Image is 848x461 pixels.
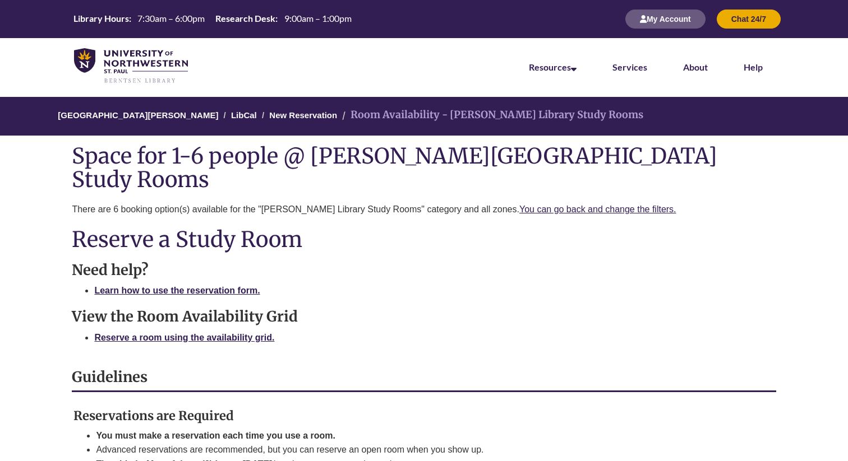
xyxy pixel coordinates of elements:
a: Resources [529,62,577,72]
strong: You must make a reservation each time you use a room. [96,431,335,440]
li: Room Availability - [PERSON_NAME] Library Study Rooms [339,107,643,123]
li: Advanced reservations are recommended, but you can reserve an open room when you show up. [96,443,749,457]
th: Library Hours: [69,12,133,25]
button: Chat 24/7 [717,10,781,29]
strong: Reservations are Required [73,408,234,423]
img: UNWSP Library Logo [74,48,188,84]
strong: View the Room Availability Grid [72,308,298,325]
h1: Space for 1-6 people @ [PERSON_NAME][GEOGRAPHIC_DATA] Study Rooms [72,144,776,191]
a: About [683,62,708,72]
span: 9:00am – 1:00pm [284,13,352,24]
strong: Need help? [72,261,149,279]
span: 7:30am – 6:00pm [137,13,205,24]
p: There are 6 booking option(s) available for the "[PERSON_NAME] Library Study Rooms" category and ... [72,203,776,216]
a: New Reservation [269,110,337,120]
button: My Account [625,10,706,29]
a: Hours Today [69,12,356,26]
nav: Breadcrumb [72,97,776,136]
a: Help [744,62,763,72]
a: Chat 24/7 [717,14,781,24]
a: You can go back and change the filters. [519,204,676,214]
a: [GEOGRAPHIC_DATA][PERSON_NAME] [58,110,218,120]
a: Learn how to use the reservation form. [94,286,260,295]
h1: Reserve a Study Room [72,227,776,251]
a: Services [612,62,647,72]
table: Hours Today [69,12,356,25]
a: Reserve a room using the availability grid. [94,333,274,342]
a: LibCal [231,110,257,120]
strong: Guidelines [72,368,148,386]
a: My Account [625,14,706,24]
th: Research Desk: [211,12,279,25]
